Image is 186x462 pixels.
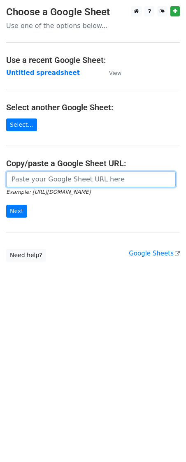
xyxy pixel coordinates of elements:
[6,249,46,262] a: Need help?
[6,55,180,65] h4: Use a recent Google Sheet:
[6,69,80,77] a: Untitled spreadsheet
[6,158,180,168] h4: Copy/paste a Google Sheet URL:
[109,70,121,76] small: View
[6,189,91,195] small: Example: [URL][DOMAIN_NAME]
[6,205,27,218] input: Next
[129,250,180,257] a: Google Sheets
[6,118,37,131] a: Select...
[6,6,180,18] h3: Choose a Google Sheet
[6,21,180,30] p: Use one of the options below...
[145,423,186,462] iframe: Chat Widget
[6,102,180,112] h4: Select another Google Sheet:
[101,69,121,77] a: View
[6,172,176,187] input: Paste your Google Sheet URL here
